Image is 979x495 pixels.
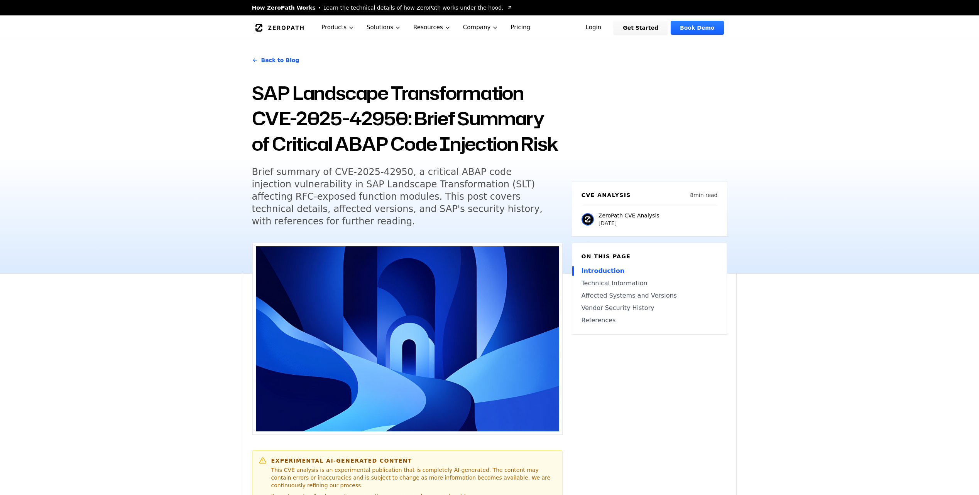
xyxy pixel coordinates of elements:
h5: Brief summary of CVE-2025-42950, a critical ABAP code injection vulnerability in SAP Landscape Tr... [252,166,548,227]
a: Pricing [504,15,536,40]
button: Company [457,15,505,40]
h6: On this page [582,253,717,260]
a: Login [577,21,611,35]
a: Back to Blog [252,49,299,71]
p: This CVE analysis is an experimental publication that is completely AI-generated. The content may... [271,466,556,489]
span: Learn the technical details of how ZeroPath works under the hood. [323,4,504,12]
p: ZeroPath CVE Analysis [599,212,659,219]
nav: Global [243,15,737,40]
button: Resources [407,15,457,40]
button: Solutions [360,15,407,40]
a: Get Started [614,21,668,35]
a: Affected Systems and Versions [582,291,717,300]
p: 8 min read [690,191,717,199]
a: Technical Information [582,279,717,288]
a: References [582,316,717,325]
a: How ZeroPath WorksLearn the technical details of how ZeroPath works under the hood. [252,4,513,12]
span: How ZeroPath Works [252,4,316,12]
a: Introduction [582,266,717,276]
a: Vendor Security History [582,303,717,313]
a: Book Demo [671,21,724,35]
h1: SAP Landscape Transformation CVE-2025-42950: Brief Summary of Critical ABAP Code Injection Risk [252,80,563,157]
img: ZeroPath CVE Analysis [582,213,594,226]
h6: Experimental AI-Generated Content [271,457,556,465]
p: [DATE] [599,219,659,227]
img: SAP Landscape Transformation CVE-2025-42950: Brief Summary of Critical ABAP Code Injection Risk [256,246,559,431]
button: Products [315,15,360,40]
h6: CVE Analysis [582,191,631,199]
